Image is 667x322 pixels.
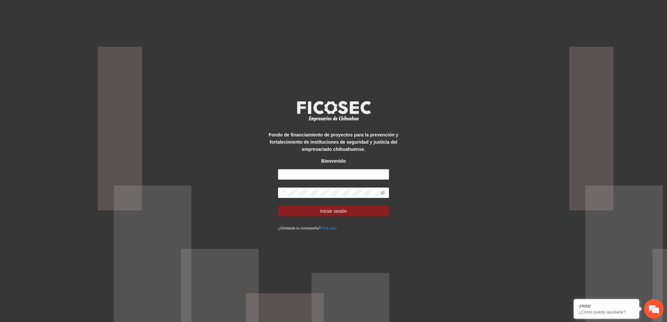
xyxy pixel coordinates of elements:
div: ¡Hola! [579,303,634,309]
span: eye-invisible [380,190,385,195]
button: Iniciar sesión [278,206,389,216]
strong: Fondo de financiamiento de proyectos para la prevención y fortalecimiento de instituciones de seg... [269,132,398,152]
p: ¿Cómo puedo ayudarte? [579,310,634,314]
img: logo [293,99,375,123]
strong: Bienvenido [321,158,346,164]
a: Click aqui [321,226,337,230]
span: Iniciar sesión [320,207,347,215]
small: ¿Olvidaste tu contraseña? [278,226,337,230]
